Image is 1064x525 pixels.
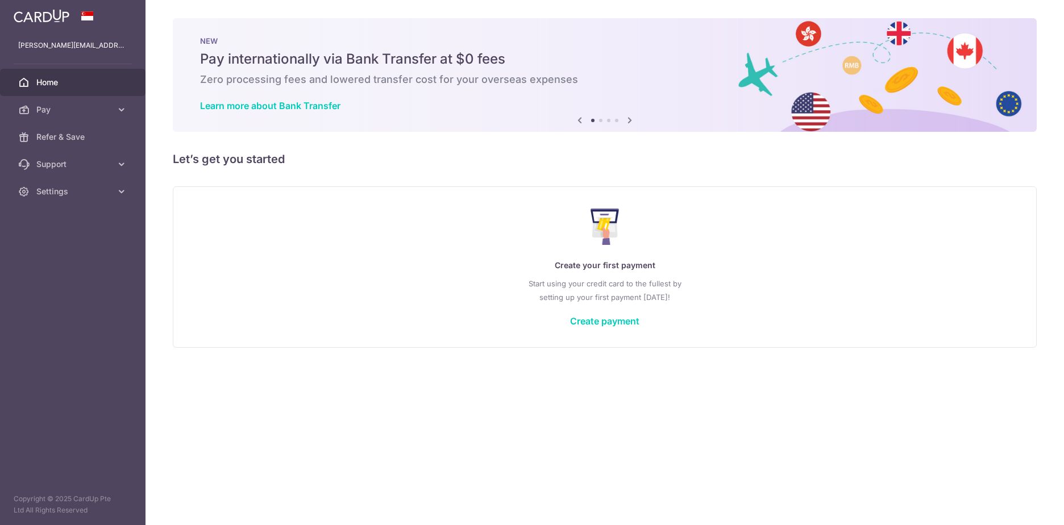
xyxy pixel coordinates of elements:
span: Home [36,77,111,88]
h5: Let’s get you started [173,150,1037,168]
p: Create your first payment [196,259,1013,272]
img: Make Payment [591,209,620,245]
img: CardUp [14,9,69,23]
h6: Zero processing fees and lowered transfer cost for your overseas expenses [200,73,1009,86]
span: Settings [36,186,111,197]
p: [PERSON_NAME][EMAIL_ADDRESS][DOMAIN_NAME] [18,40,127,51]
a: Learn more about Bank Transfer [200,100,340,111]
p: NEW [200,36,1009,45]
h5: Pay internationally via Bank Transfer at $0 fees [200,50,1009,68]
img: Bank transfer banner [173,18,1037,132]
span: Support [36,159,111,170]
a: Create payment [570,315,639,327]
span: Pay [36,104,111,115]
p: Start using your credit card to the fullest by setting up your first payment [DATE]! [196,277,1013,304]
span: Refer & Save [36,131,111,143]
